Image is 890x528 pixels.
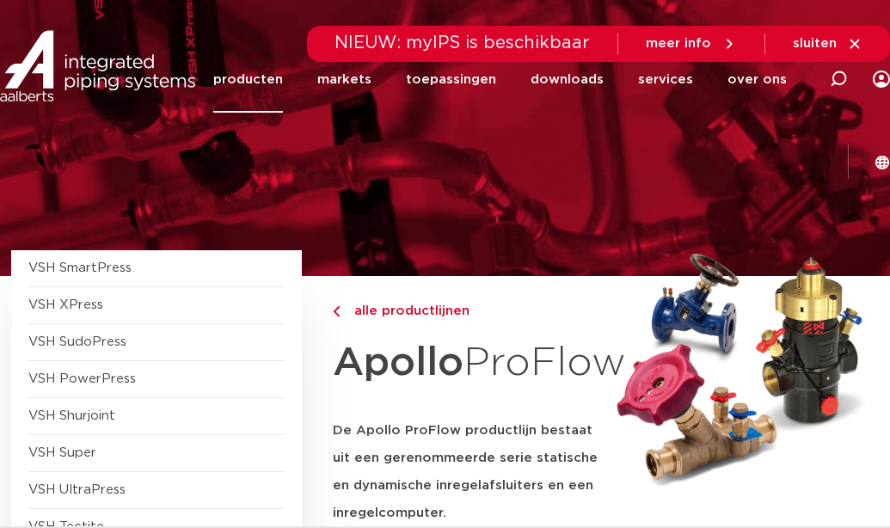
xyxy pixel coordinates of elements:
[333,417,601,527] h5: De Apollo ProFlow productlijn bestaat uit een gerenommeerde serie statische en dynamische inregel...
[333,330,601,396] h1: ProFlow
[646,37,711,50] span: meer info
[727,46,787,113] a: over ons
[213,46,787,113] nav: Menu
[793,36,862,52] a: sluiten
[28,409,115,422] a: VSH Shurjoint
[28,372,136,385] a: VSH PowerPress
[28,446,96,459] a: VSH Super
[28,483,126,496] a: VSH UltraPress
[638,46,693,113] a: services
[873,60,890,98] div: my IPS
[335,34,590,52] span: NIEUW: myIPS is beschikbaar
[28,298,103,311] a: VSH XPress
[646,36,737,52] a: meer info
[333,301,601,322] a: alle productlijnen
[333,306,340,317] img: chevron-right.svg
[531,46,604,113] a: downloads
[406,46,496,113] a: toepassingen
[793,37,837,50] span: sluiten
[28,261,132,274] a: VSH SmartPress
[333,343,463,383] strong: Apollo
[28,335,126,348] a: VSH SudoPress
[213,46,283,113] a: producten
[317,46,371,113] a: markets
[344,304,470,317] span: alle productlijnen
